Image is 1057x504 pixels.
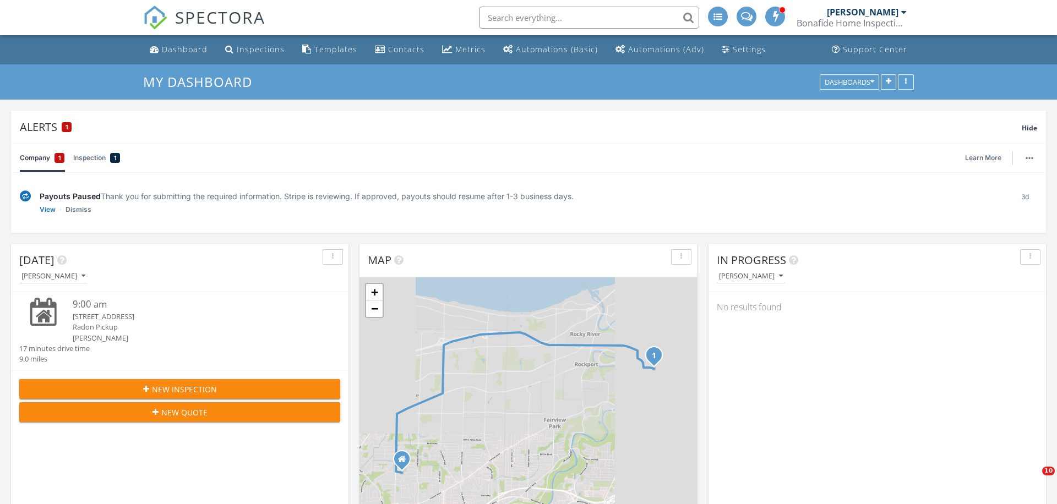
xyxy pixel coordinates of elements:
[73,311,313,322] div: [STREET_ADDRESS]
[368,253,391,267] span: Map
[827,40,912,60] a: Support Center
[143,15,265,38] a: SPECTORA
[143,73,261,91] a: My Dashboard
[143,6,167,30] img: The Best Home Inspection Software - Spectora
[402,459,408,465] div: 26928 Fairfax Lane , North Olmsted OH 44070
[19,379,340,399] button: New Inspection
[66,123,68,131] span: 1
[19,269,88,284] button: [PERSON_NAME]
[73,144,120,172] a: Inspection
[19,253,55,267] span: [DATE]
[820,74,879,90] button: Dashboards
[371,40,429,60] a: Contacts
[237,44,285,54] div: Inspections
[152,384,217,395] span: New Inspection
[516,44,598,54] div: Automations (Basic)
[733,44,766,54] div: Settings
[73,322,313,332] div: Radon Pickup
[20,144,64,172] a: Company
[1026,157,1033,159] img: ellipsis-632cfdd7c38ec3a7d453.svg
[66,204,91,215] a: Dismiss
[221,40,289,60] a: Inspections
[1042,467,1055,475] span: 10
[797,18,907,29] div: Bonafide Home Inspections
[499,40,602,60] a: Automations (Basic)
[175,6,265,29] span: SPECTORA
[40,191,101,201] span: Payouts Paused
[21,272,85,280] div: [PERSON_NAME]
[40,190,1004,202] div: Thank you for submitting the required information. Stripe is reviewing. If approved, payouts shou...
[628,44,704,54] div: Automations (Adv)
[19,298,340,364] a: 9:00 am [STREET_ADDRESS] Radon Pickup [PERSON_NAME] 17 minutes drive time 9.0 miles
[652,352,656,360] i: 1
[1012,190,1037,215] div: 3d
[366,284,383,300] a: Zoom in
[73,298,313,311] div: 9:00 am
[162,44,208,54] div: Dashboard
[717,253,786,267] span: In Progress
[479,7,699,29] input: Search everything...
[19,343,90,354] div: 17 minutes drive time
[611,40,709,60] a: Automations (Advanced)
[19,354,90,364] div: 9.0 miles
[58,152,61,163] span: 1
[1022,123,1037,133] span: Hide
[298,40,362,60] a: Templates
[717,40,770,60] a: Settings
[455,44,486,54] div: Metrics
[73,333,313,343] div: [PERSON_NAME]
[1020,467,1046,493] iframe: Intercom live chat
[825,78,874,86] div: Dashboards
[438,40,490,60] a: Metrics
[145,40,212,60] a: Dashboard
[40,204,56,215] a: View
[719,272,783,280] div: [PERSON_NAME]
[654,355,661,361] div: 15842 Edgecliff Ave, Cleveland, OH 44111
[114,152,117,163] span: 1
[19,402,340,422] button: New Quote
[161,407,208,418] span: New Quote
[388,44,424,54] div: Contacts
[709,292,1046,322] div: No results found
[20,190,31,202] img: under-review-2fe708636b114a7f4b8d.svg
[843,44,907,54] div: Support Center
[20,119,1022,134] div: Alerts
[314,44,357,54] div: Templates
[366,300,383,317] a: Zoom out
[717,269,785,284] button: [PERSON_NAME]
[965,152,1008,163] a: Learn More
[827,7,898,18] div: [PERSON_NAME]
